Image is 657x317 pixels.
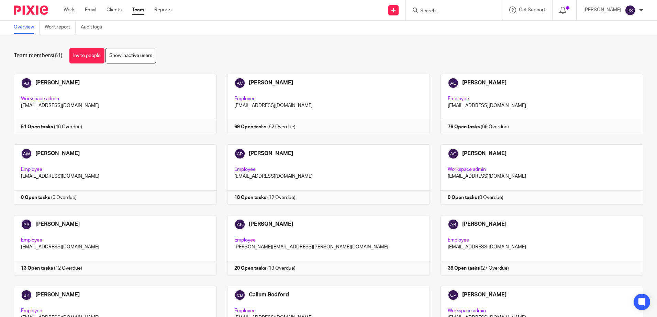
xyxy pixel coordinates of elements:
[105,48,156,63] a: Show inactive users
[519,8,545,12] span: Get Support
[107,7,122,13] a: Clients
[53,53,63,58] span: (61)
[85,7,96,13] a: Email
[132,7,144,13] a: Team
[14,21,40,34] a: Overview
[69,48,104,63] a: Invite people
[45,21,76,34] a: Work report
[420,8,481,14] input: Search
[81,21,107,34] a: Audit logs
[14,5,48,15] img: Pixie
[64,7,75,13] a: Work
[154,7,171,13] a: Reports
[625,5,636,16] img: svg%3E
[583,7,621,13] p: [PERSON_NAME]
[14,52,63,59] h1: Team members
